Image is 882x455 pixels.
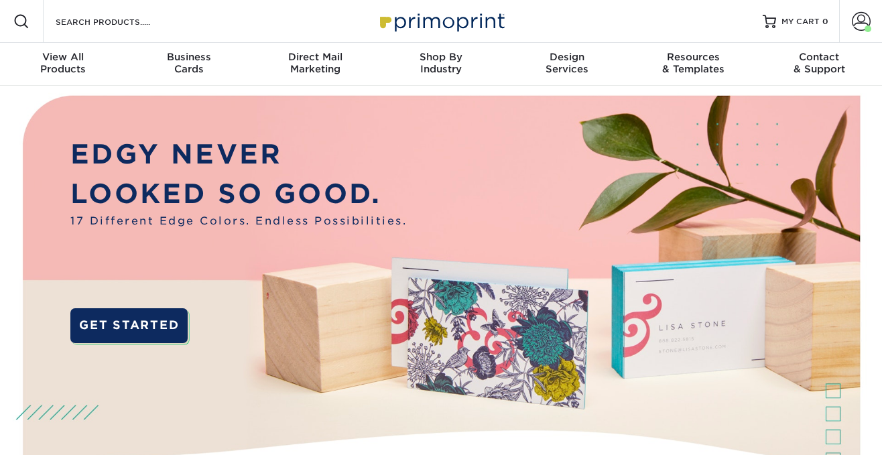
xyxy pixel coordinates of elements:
div: Services [504,51,630,75]
div: & Templates [630,51,756,75]
span: Resources [630,51,756,63]
img: Primoprint [374,7,508,36]
span: 17 Different Edge Colors. Endless Possibilities. [70,213,407,229]
span: Shop By [378,51,504,63]
a: Shop ByIndustry [378,43,504,86]
div: & Support [756,51,882,75]
a: Contact& Support [756,43,882,86]
p: LOOKED SO GOOD. [70,174,407,213]
a: GET STARTED [70,308,188,343]
a: Resources& Templates [630,43,756,86]
span: Design [504,51,630,63]
a: DesignServices [504,43,630,86]
span: Contact [756,51,882,63]
div: Industry [378,51,504,75]
div: Cards [126,51,252,75]
span: MY CART [781,16,820,27]
span: 0 [822,17,828,26]
a: BusinessCards [126,43,252,86]
div: Marketing [252,51,378,75]
p: EDGY NEVER [70,134,407,174]
input: SEARCH PRODUCTS..... [54,13,185,29]
span: Direct Mail [252,51,378,63]
span: Business [126,51,252,63]
a: Direct MailMarketing [252,43,378,86]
